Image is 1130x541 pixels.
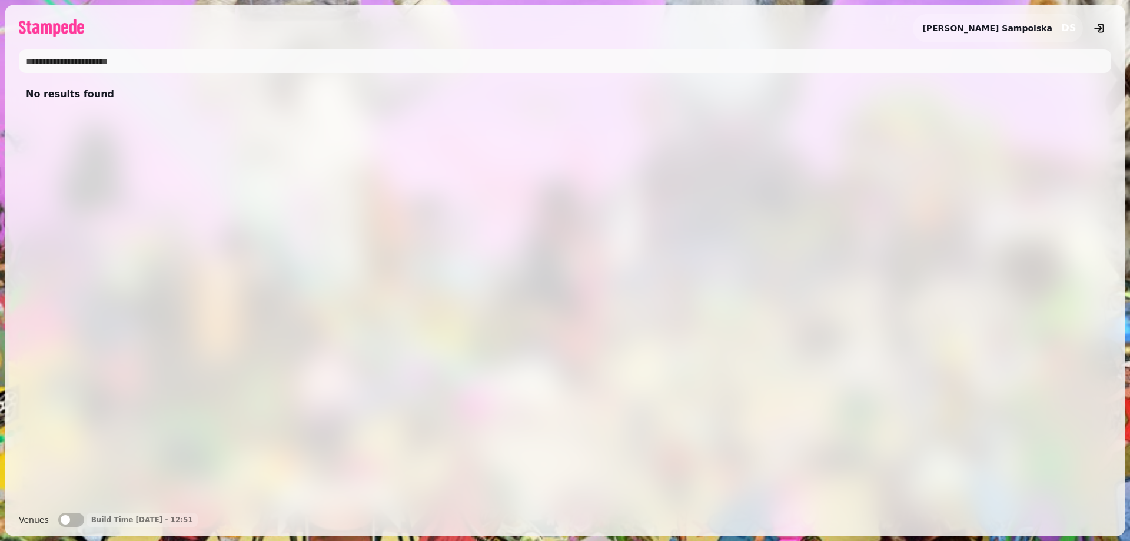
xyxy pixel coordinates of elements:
[91,515,193,525] p: Build Time [DATE] - 12:51
[26,87,114,101] span: No results found
[922,22,1052,34] h2: [PERSON_NAME] Sampolska
[1062,24,1076,33] span: DS
[19,513,49,527] label: Venues
[19,19,84,37] img: logo
[1088,16,1111,40] button: logout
